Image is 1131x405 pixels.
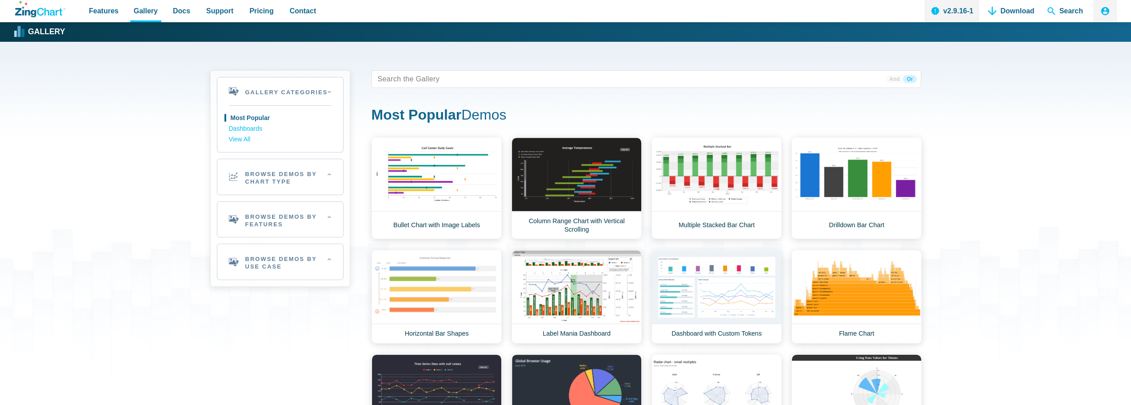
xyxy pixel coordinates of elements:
[372,106,921,126] h1: Demos
[229,113,332,124] a: Most Popular
[791,250,922,344] a: Flame Chart
[372,107,462,123] strong: Most Popular
[217,202,343,237] h2: Browse Demos By Features
[249,5,273,17] span: Pricing
[372,137,502,239] a: Bullet Chart with Image Labels
[372,250,502,344] a: Horizontal Bar Shapes
[89,5,119,17] span: Features
[206,5,233,17] span: Support
[903,75,916,83] span: Or
[651,137,782,239] a: Multiple Stacked Bar Chart
[217,77,343,105] h2: Gallery Categories
[886,75,903,83] span: And
[290,5,316,17] span: Contact
[134,5,158,17] span: Gallery
[512,137,642,239] a: Column Range Chart with Vertical Scrolling
[229,124,332,134] a: Dashboards
[173,5,190,17] span: Docs
[512,250,642,344] a: Label Mania Dashboard
[15,1,65,17] a: ZingChart Logo. Click to return to the homepage
[791,137,922,239] a: Drilldown Bar Chart
[217,244,343,280] h2: Browse Demos By Use Case
[651,250,782,344] a: Dashboard with Custom Tokens
[229,134,332,145] a: View All
[28,28,65,36] strong: Gallery
[15,25,65,39] a: Gallery
[217,159,343,195] h2: Browse Demos By Chart Type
